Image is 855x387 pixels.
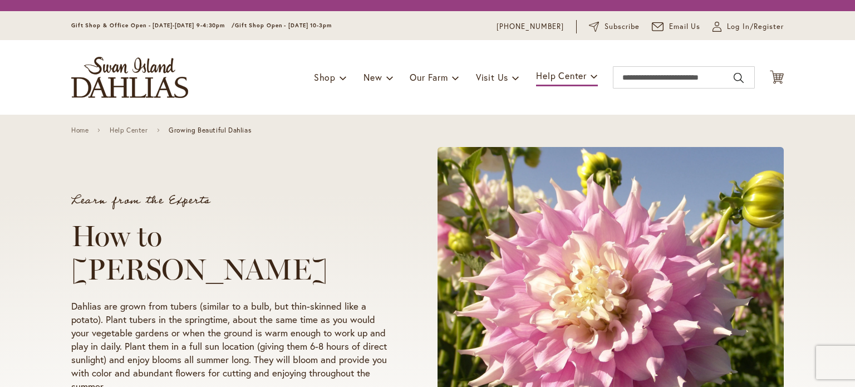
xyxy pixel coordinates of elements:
[71,22,235,29] span: Gift Shop & Office Open - [DATE]-[DATE] 9-4:30pm /
[536,70,587,81] span: Help Center
[605,21,640,32] span: Subscribe
[669,21,701,32] span: Email Us
[235,22,332,29] span: Gift Shop Open - [DATE] 10-3pm
[71,126,89,134] a: Home
[71,57,188,98] a: store logo
[727,21,784,32] span: Log In/Register
[410,71,448,83] span: Our Farm
[169,126,251,134] span: Growing Beautiful Dahlias
[363,71,382,83] span: New
[476,71,508,83] span: Visit Us
[589,21,640,32] a: Subscribe
[652,21,701,32] a: Email Us
[110,126,148,134] a: Help Center
[314,71,336,83] span: Shop
[71,219,395,286] h1: How to [PERSON_NAME]
[71,195,395,206] p: Learn from the Experts
[497,21,564,32] a: [PHONE_NUMBER]
[712,21,784,32] a: Log In/Register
